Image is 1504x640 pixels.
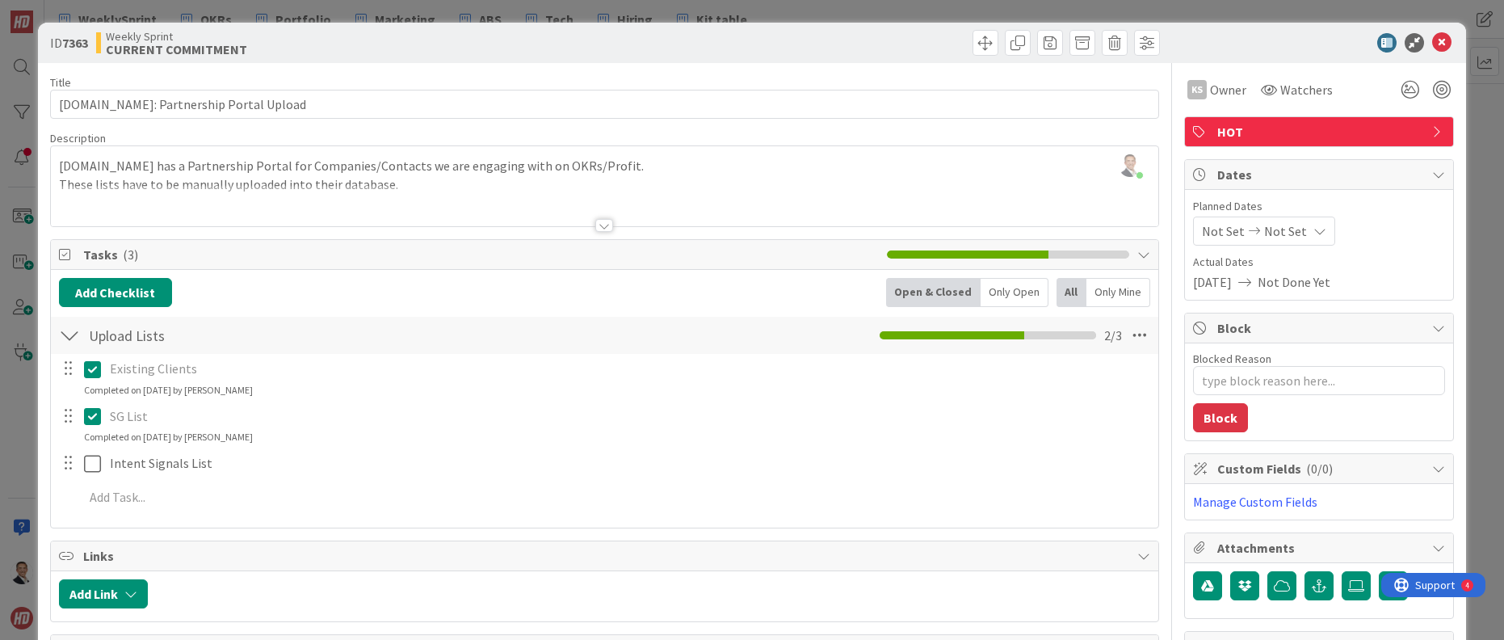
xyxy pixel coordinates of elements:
[1217,538,1424,558] span: Attachments
[110,360,1148,378] p: Existing Clients
[83,321,447,350] input: Add Checklist...
[84,6,88,19] div: 4
[1193,494,1317,510] a: Manage Custom Fields
[1264,221,1307,241] span: Not Set
[1187,80,1207,99] div: KS
[62,35,88,51] b: 7363
[1119,154,1141,177] img: UCWZD98YtWJuY0ewth2JkLzM7ZIabXpM.png
[1193,403,1248,432] button: Block
[59,175,1151,194] p: These lists have to be manually uploaded into their database.
[1210,80,1246,99] span: Owner
[110,407,1148,426] p: SG List
[123,246,138,263] span: ( 3 )
[1258,272,1330,292] span: Not Done Yet
[50,90,1160,119] input: type card name here...
[50,131,106,145] span: Description
[1104,326,1122,345] span: 2 / 3
[1086,278,1150,307] div: Only Mine
[106,43,247,56] b: CURRENT COMMITMENT
[1193,352,1271,366] label: Blocked Reason
[1306,461,1333,477] span: ( 0/0 )
[1193,254,1445,271] span: Actual Dates
[110,454,1148,473] p: Intent Signals List
[1217,122,1424,141] span: HOT
[1193,198,1445,215] span: Planned Dates
[50,75,71,90] label: Title
[1202,221,1245,241] span: Not Set
[981,278,1048,307] div: Only Open
[1057,278,1086,307] div: All
[50,33,88,53] span: ID
[1280,80,1333,99] span: Watchers
[83,546,1130,566] span: Links
[34,2,74,22] span: Support
[59,157,1151,175] p: [DOMAIN_NAME] has a Partnership Portal for Companies/Contacts we are engaging with on OKRs/Profit.
[1193,272,1232,292] span: [DATE]
[84,383,253,398] div: Completed on [DATE] by [PERSON_NAME]
[886,278,981,307] div: Open & Closed
[59,579,148,608] button: Add Link
[84,430,253,444] div: Completed on [DATE] by [PERSON_NAME]
[1217,318,1424,338] span: Block
[83,245,880,264] span: Tasks
[106,30,247,43] span: Weekly Sprint
[1217,459,1424,478] span: Custom Fields
[1217,165,1424,184] span: Dates
[59,278,172,307] button: Add Checklist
